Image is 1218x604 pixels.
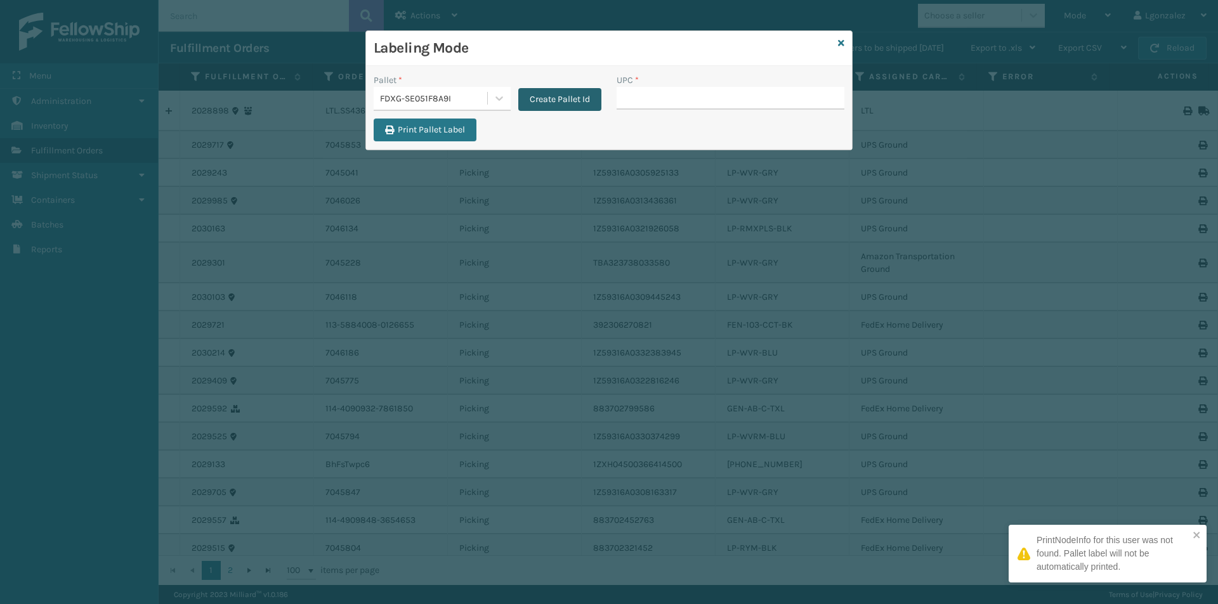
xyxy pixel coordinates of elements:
div: FDXG-SE051F8A9I [380,92,488,105]
button: Print Pallet Label [374,119,476,141]
button: close [1193,530,1202,542]
div: PrintNodeInfo for this user was not found. Pallet label will not be automatically printed. [1037,534,1189,574]
label: Pallet [374,74,402,87]
button: Create Pallet Id [518,88,601,111]
h3: Labeling Mode [374,39,833,58]
label: UPC [617,74,639,87]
